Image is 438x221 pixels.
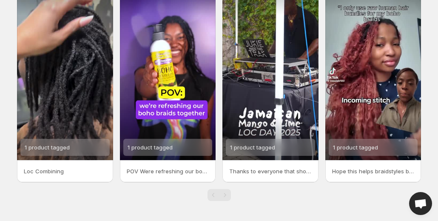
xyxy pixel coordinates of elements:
nav: Pagination [208,189,231,201]
p: POV Were refreshing our boho braids together [127,167,209,175]
span: 1 product tagged [333,144,378,151]
p: Loc Combining [24,167,106,175]
span: 1 product tagged [230,144,275,151]
p: Hope this helps braidstyles braidproducts productrecommendations productreccomendations productst... [332,167,415,175]
p: Thanks to everyone that showed up and showed out with the Island Vibes for National Loc Day [229,167,312,175]
div: Open chat [409,192,432,215]
span: 1 product tagged [25,144,70,151]
span: 1 product tagged [128,144,173,151]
